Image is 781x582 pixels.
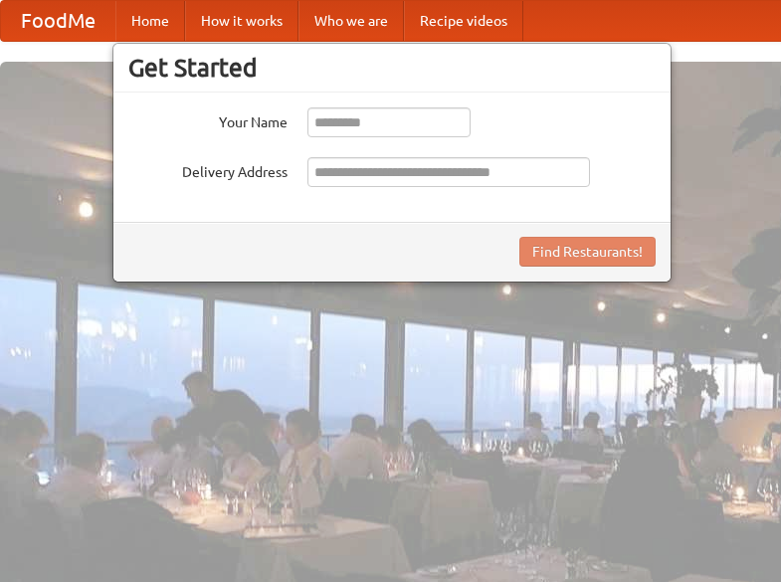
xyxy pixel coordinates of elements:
[404,1,523,41] a: Recipe videos
[298,1,404,41] a: Who we are
[128,53,656,83] h3: Get Started
[185,1,298,41] a: How it works
[519,237,656,267] button: Find Restaurants!
[128,157,288,182] label: Delivery Address
[1,1,115,41] a: FoodMe
[115,1,185,41] a: Home
[128,107,288,132] label: Your Name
